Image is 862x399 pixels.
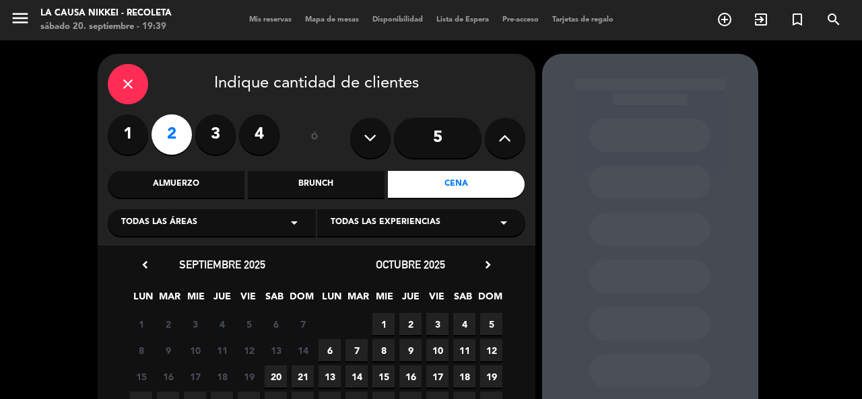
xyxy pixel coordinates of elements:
span: DOM [290,289,312,311]
div: Almuerzo [108,171,244,198]
span: JUE [399,289,422,311]
span: 2 [157,313,179,335]
span: 2 [399,313,422,335]
span: Lista de Espera [430,16,496,24]
div: ó [293,114,337,161]
span: 4 [211,313,233,335]
span: Mis reservas [242,16,298,24]
span: 8 [130,339,152,361]
label: 4 [239,114,279,155]
span: 4 [453,313,475,335]
span: DOM [478,289,500,311]
span: Todas las áreas [121,216,197,229]
span: 1 [130,313,152,335]
label: 3 [195,114,236,155]
span: Todas las experiencias [331,216,440,229]
span: 6 [265,313,287,335]
span: MIE [373,289,395,311]
i: add_circle_outline [717,11,733,28]
span: MIE [185,289,207,311]
span: 16 [399,365,422,388]
span: 15 [130,365,152,388]
span: 15 [372,365,395,388]
label: 1 [108,114,148,155]
div: Indique cantidad de clientes [108,64,525,104]
i: chevron_left [138,258,152,272]
span: JUE [211,289,233,311]
span: septiembre 2025 [179,258,265,271]
span: 5 [238,313,260,335]
span: 13 [319,365,341,388]
span: Mapa de mesas [298,16,366,24]
i: turned_in_not [789,11,805,28]
i: chevron_right [481,258,495,272]
span: 7 [345,339,368,361]
span: 11 [453,339,475,361]
span: 18 [211,365,233,388]
span: 3 [184,313,206,335]
span: 14 [292,339,314,361]
span: 10 [426,339,449,361]
span: 11 [211,339,233,361]
div: sábado 20. septiembre - 19:39 [40,20,172,34]
span: 3 [426,313,449,335]
span: 5 [480,313,502,335]
span: LUN [132,289,154,311]
span: Tarjetas de regalo [545,16,620,24]
span: SAB [452,289,474,311]
span: 12 [480,339,502,361]
span: 17 [426,365,449,388]
span: LUN [321,289,343,311]
span: 9 [157,339,179,361]
button: menu [10,8,30,33]
i: menu [10,8,30,28]
i: search [826,11,842,28]
i: arrow_drop_down [286,215,302,231]
div: La Causa Nikkei - Recoleta [40,7,172,20]
span: 16 [157,365,179,388]
span: 14 [345,365,368,388]
span: VIE [237,289,259,311]
span: 19 [480,365,502,388]
span: 19 [238,365,260,388]
span: 13 [265,339,287,361]
i: arrow_drop_down [496,215,512,231]
span: Disponibilidad [366,16,430,24]
span: VIE [426,289,448,311]
span: 18 [453,365,475,388]
span: 17 [184,365,206,388]
div: Brunch [248,171,385,198]
i: close [120,76,136,92]
span: 1 [372,313,395,335]
span: 9 [399,339,422,361]
span: 20 [265,365,287,388]
span: 7 [292,313,314,335]
span: 12 [238,339,260,361]
span: 8 [372,339,395,361]
span: 10 [184,339,206,361]
label: 2 [152,114,192,155]
i: exit_to_app [753,11,769,28]
div: Cena [388,171,525,198]
span: octubre 2025 [376,258,445,271]
span: SAB [263,289,286,311]
span: 6 [319,339,341,361]
span: MAR [158,289,180,311]
span: Pre-acceso [496,16,545,24]
span: MAR [347,289,369,311]
span: 21 [292,365,314,388]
